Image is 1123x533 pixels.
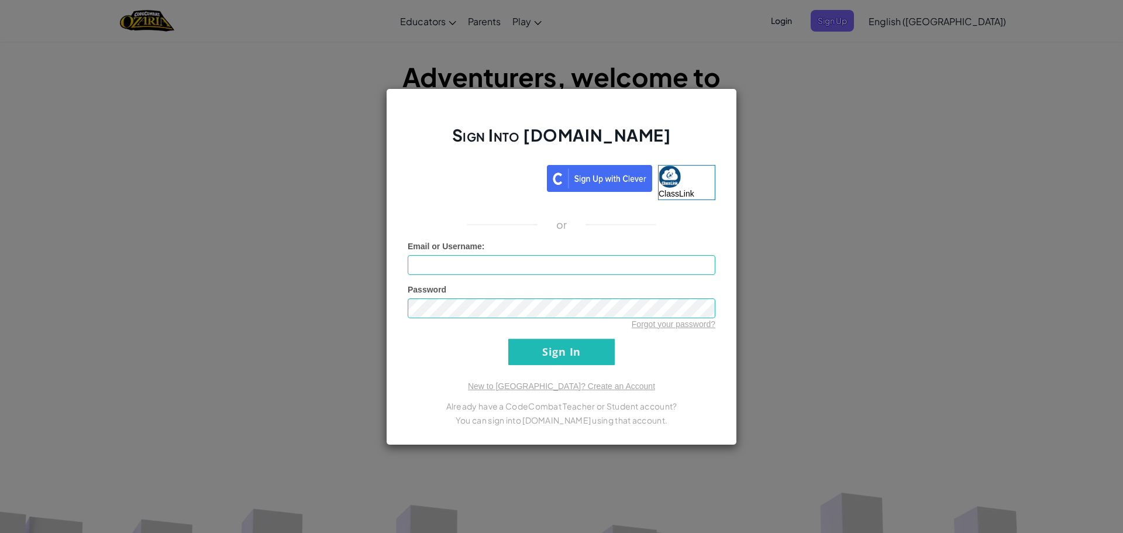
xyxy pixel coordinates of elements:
[547,165,652,192] img: clever_sso_button@2x.png
[659,166,681,188] img: classlink-logo-small.png
[408,242,482,251] span: Email or Username
[408,413,715,427] p: You can sign into [DOMAIN_NAME] using that account.
[632,319,715,329] a: Forgot your password?
[408,399,715,413] p: Already have a CodeCombat Teacher or Student account?
[556,218,567,232] p: or
[408,124,715,158] h2: Sign Into [DOMAIN_NAME]
[408,285,446,294] span: Password
[508,339,615,365] input: Sign In
[408,240,485,252] label: :
[468,381,655,391] a: New to [GEOGRAPHIC_DATA]? Create an Account
[402,164,547,190] iframe: Sign in with Google Button
[659,189,694,198] span: ClassLink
